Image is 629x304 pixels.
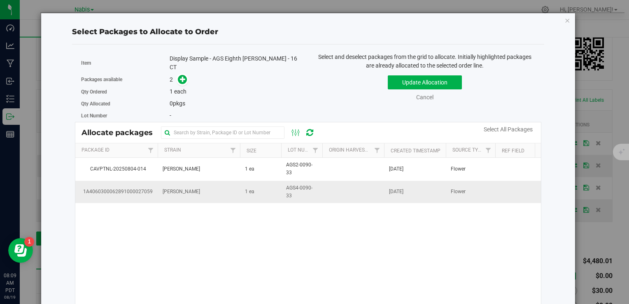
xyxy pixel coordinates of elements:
span: Select and deselect packages from the grid to allocate. Initially highlighted packages are alread... [318,54,531,69]
button: Update Allocation [388,75,462,89]
span: AGS2-0090-33 [286,161,317,177]
a: Cancel [416,94,433,101]
a: Lot Number [288,147,317,153]
span: pkgs [170,100,185,107]
span: each [174,88,186,95]
span: 1A4060300062891000027059 [80,188,153,196]
label: Packages available [81,76,170,83]
iframe: Resource center unread badge [24,237,34,247]
span: CAVPTNL-20250804-014 [80,165,153,173]
input: Search by Strain, Package ID or Lot Number [161,126,284,139]
a: Select All Packages [484,126,533,133]
span: 1 [170,88,173,95]
a: Source Type [452,147,484,153]
iframe: Resource center [8,238,33,263]
div: Display Sample - AGS Eighth [PERSON_NAME] - 16 CT [170,54,302,72]
label: Item [81,59,170,67]
a: Filter [482,143,495,157]
span: 0 [170,100,173,107]
span: 1 ea [245,188,254,196]
label: Qty Allocated [81,100,170,108]
a: Ref Field [502,148,524,154]
label: Qty Ordered [81,88,170,96]
span: [DATE] [389,165,403,173]
a: Created Timestamp [391,148,440,154]
a: Filter [226,143,240,157]
a: Filter [144,143,158,157]
label: Lot Number [81,112,170,119]
span: [PERSON_NAME] [163,188,200,196]
a: Size [247,148,256,154]
span: - [170,112,171,119]
span: [PERSON_NAME] [163,165,200,173]
div: Select Packages to Allocate to Order [72,26,544,37]
span: 1 ea [245,165,254,173]
a: Origin Harvests [329,147,370,153]
span: Flower [451,188,466,196]
a: Filter [370,143,384,157]
a: Strain [164,147,181,153]
span: AGS4-0090-33 [286,184,317,200]
span: Flower [451,165,466,173]
span: Allocate packages [82,128,161,137]
span: 2 [170,76,173,83]
span: [DATE] [389,188,403,196]
a: Filter [309,143,322,157]
a: Package Id [82,147,109,153]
